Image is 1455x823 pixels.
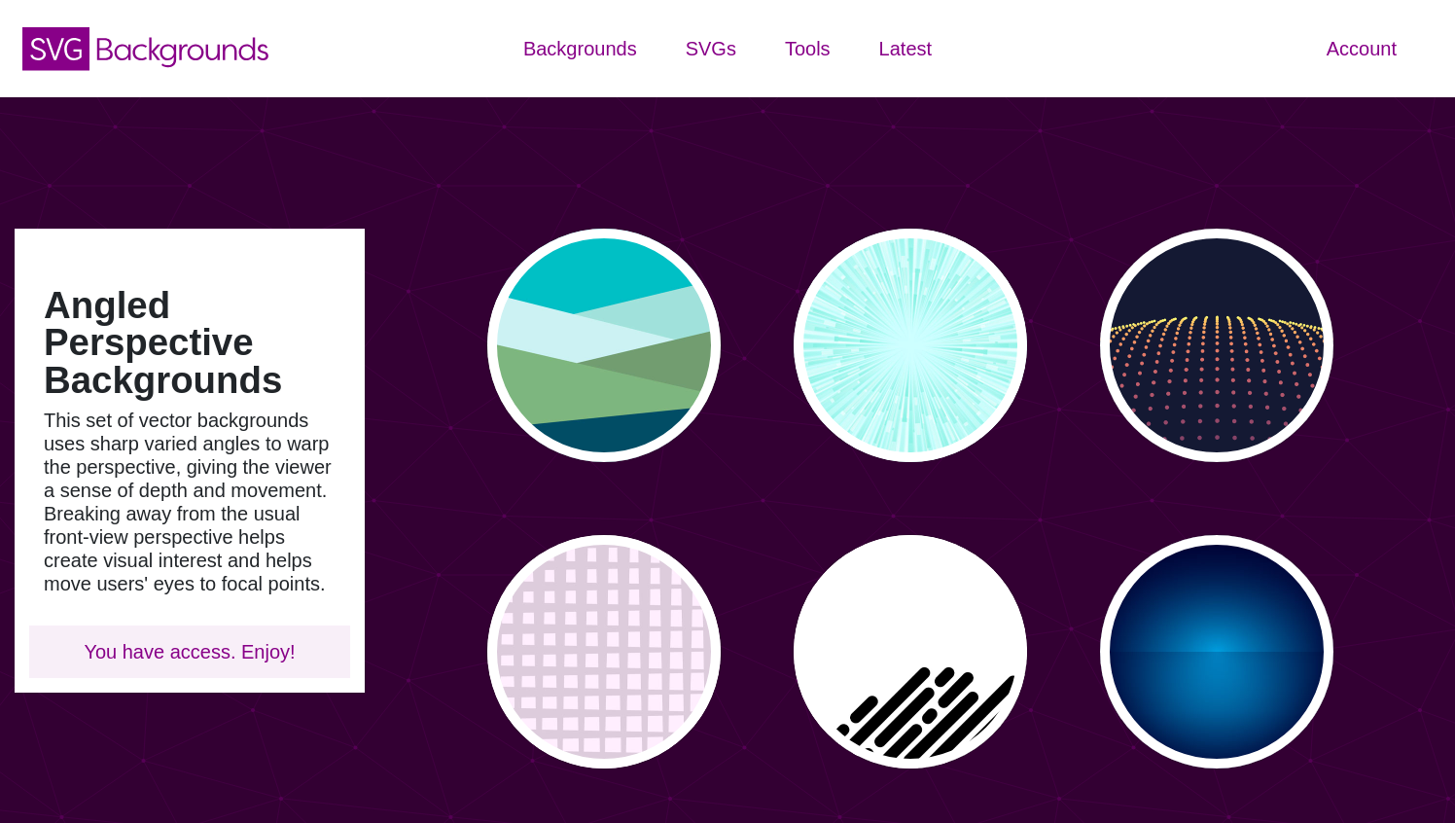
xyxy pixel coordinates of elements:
[855,19,956,78] a: Latest
[44,287,336,399] h1: Angled Perspective Backgrounds
[794,535,1027,769] button: a group of rounded lines at 45 degree angle
[499,19,661,78] a: Backgrounds
[794,229,1027,462] button: White and sky blue lines flying out of center
[44,640,336,663] p: You have access. Enjoy!
[661,19,761,78] a: SVGs
[487,229,721,462] button: abstract landscape with sky mountains and water
[44,409,336,595] p: This set of vector backgrounds uses sharp varied angles to warp the perspective, giving the viewe...
[1302,19,1421,78] a: Account
[761,19,855,78] a: Tools
[1100,229,1333,462] button: electric dots form curvature
[1100,535,1333,769] button: blue spotlight effect background
[487,535,721,769] button: pink intersecting uneven lines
